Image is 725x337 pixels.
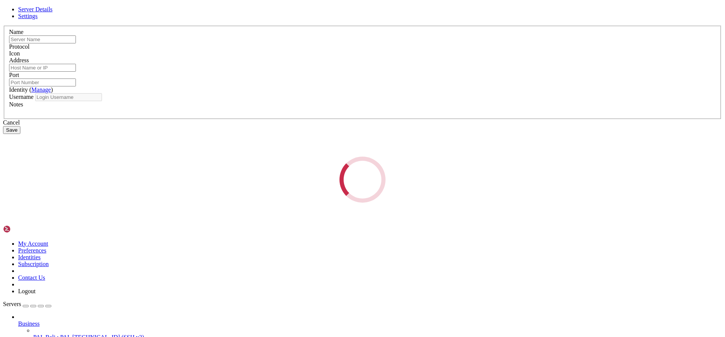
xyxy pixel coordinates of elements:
[3,172,626,179] x-row: Ubuntu comes with ABSOLUTELY NO WARRANTY, to the extent permitted by
[3,160,626,166] x-row: individual files in /usr/share/doc/*/copyright.
[9,35,76,43] input: Server Name
[9,78,76,86] input: Port Number
[3,3,626,9] x-row: Connecting [TECHNICAL_ID]...
[3,3,626,9] x-row: Welcome to Ubuntu 22.04.5 LTS (GNU/Linux 5.15.0-144-generic x86_64)
[3,210,626,217] x-row: | |__| (_) | .` | | |/ _ \| _ \ (_) |
[18,254,41,260] a: Identities
[3,229,626,235] x-row: Welcome!
[29,86,53,93] span: ( )
[3,72,626,78] x-row: Swap usage: 0% IPv6 address for eth0: [TECHNICAL_ID]
[3,135,626,141] x-row: *** System restart required ***
[3,85,626,91] x-row: Expanded Security Maintenance for Applications is not enabled.
[18,320,40,327] span: Business
[18,274,45,281] a: Contact Us
[3,116,626,122] x-row: See [URL][DOMAIN_NAME] or run: sudo pro status
[3,126,20,134] button: Save
[3,9,6,16] div: (0, 1)
[9,72,19,78] label: Port
[9,64,76,72] input: Host Name or IP
[9,29,23,35] label: Name
[3,279,626,286] x-row: Hit:3 [URL][DOMAIN_NAME] jammy-backports InRelease
[3,204,626,210] x-row: | | / _ \| \| |_ _/ \ | _ )/ _ \
[3,28,626,35] x-row: * Support: [URL][DOMAIN_NAME]
[3,216,626,223] x-row: \____\___/|_|\_| |_/_/ \_|___/\___/
[336,154,389,206] div: Loading...
[9,50,20,57] label: Icon
[3,225,46,233] img: Shellngn
[35,93,102,101] input: Login Username
[18,247,46,254] a: Preferences
[18,288,35,294] a: Logout
[3,301,21,307] span: Servers
[3,197,626,204] x-row: / ___/___ _ _ _____ _ ___ ___
[3,22,626,28] x-row: * Management: [URL][DOMAIN_NAME]
[3,66,626,72] x-row: Memory usage: 4% IPv4 address for eth0: [TECHNICAL_ID]
[3,301,51,307] a: Servers
[3,242,626,248] x-row: This server is hosted by Contabo. If you have any questions or need help,
[9,86,53,93] label: Identity
[18,6,52,12] a: Server Details
[31,86,51,93] a: Manage
[3,260,626,267] x-row: root@vmi2795846:~# sudo apt update && sudo apt upgrade
[9,43,29,50] label: Protocol
[3,97,626,103] x-row: 0 updates can be applied immediately.
[18,13,38,19] a: Settings
[3,15,626,22] x-row: * Documentation: [URL][DOMAIN_NAME]
[3,191,626,198] x-row: _____
[18,240,48,247] a: My Account
[3,41,626,47] x-row: System information as of [DATE]
[9,94,34,100] label: Username
[3,53,626,60] x-row: System load: 0.2 Processes: 120
[3,147,626,154] x-row: The programs included with the Ubuntu system are free software;
[18,261,49,267] a: Subscription
[3,273,626,279] x-row: Hit:2 [URL][DOMAIN_NAME] jammy-updates InRelease
[9,57,29,63] label: Address
[3,266,626,273] x-row: Hit:1 [URL][DOMAIN_NAME] jammy InRelease
[3,154,626,160] x-row: the exact distribution terms for each program are described in the
[3,110,626,116] x-row: Enable ESM Apps to receive additional future security updates.
[3,179,626,185] x-row: applicable law.
[18,320,722,327] a: Business
[9,101,23,108] label: Notes
[3,60,626,66] x-row: Usage of /: 3.0% of 72.50GB Users logged in: 0
[3,248,626,254] x-row: please don't hesitate to contact us at [EMAIL_ADDRESS][DOMAIN_NAME].
[3,119,722,126] div: Cancel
